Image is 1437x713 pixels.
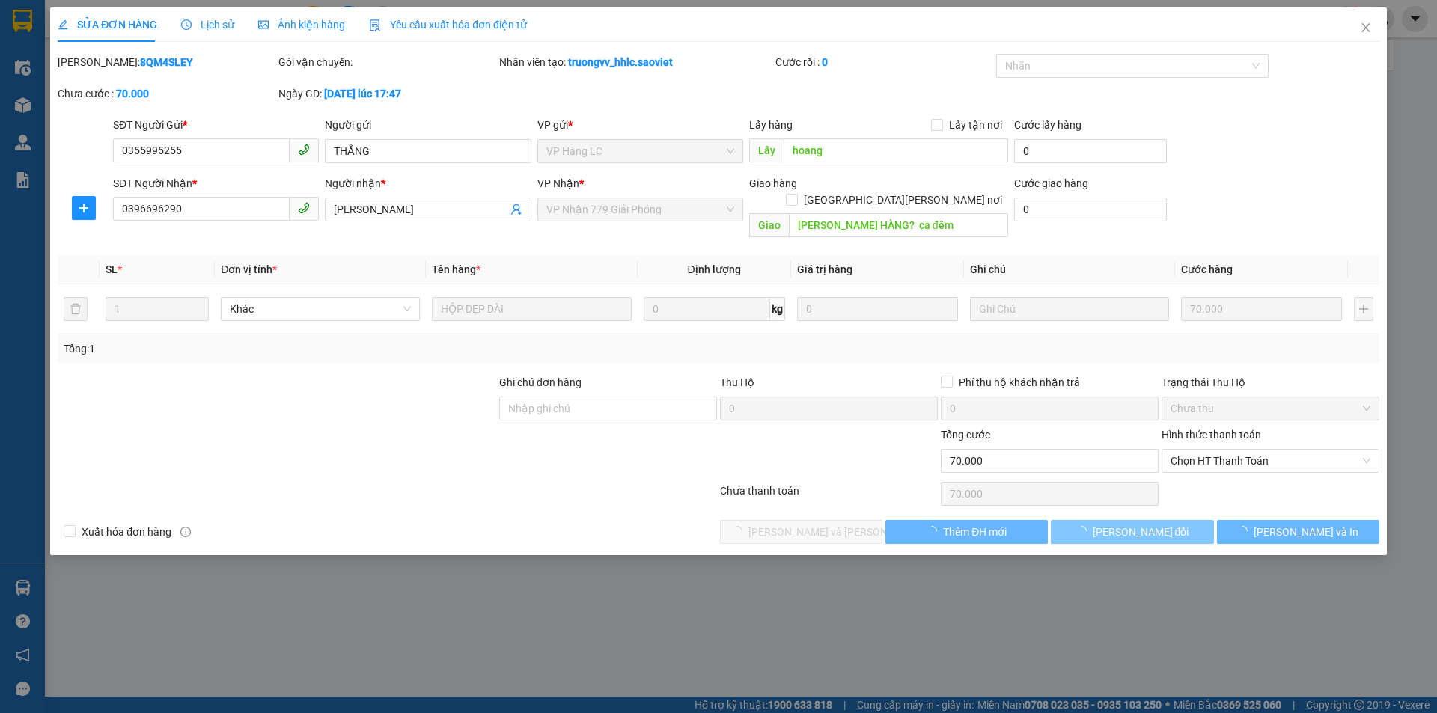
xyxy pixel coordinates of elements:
[1014,177,1088,189] label: Cước giao hàng
[688,263,741,275] span: Định lượng
[943,117,1008,133] span: Lấy tận nơi
[943,524,1007,540] span: Thêm ĐH mới
[510,204,522,215] span: user-add
[953,374,1086,391] span: Phí thu hộ khách nhận trả
[278,85,496,102] div: Ngày GD:
[789,213,1008,237] input: Dọc đường
[797,263,852,275] span: Giá trị hàng
[113,175,319,192] div: SĐT Người Nhận
[720,376,754,388] span: Thu Hộ
[537,117,743,133] div: VP gửi
[1360,22,1372,34] span: close
[1076,526,1093,536] span: loading
[1181,263,1233,275] span: Cước hàng
[797,297,958,321] input: 0
[927,526,943,536] span: loading
[58,85,275,102] div: Chưa cước :
[885,520,1048,544] button: Thêm ĐH mới
[58,19,68,30] span: edit
[230,298,411,320] span: Khác
[499,376,582,388] label: Ghi chú đơn hàng
[258,19,269,30] span: picture
[749,213,789,237] span: Giao
[298,202,310,214] span: phone
[432,297,631,321] input: VD: Bàn, Ghế
[113,117,319,133] div: SĐT Người Gửi
[181,19,234,31] span: Lịch sử
[73,202,95,214] span: plus
[1354,297,1373,321] button: plus
[749,138,784,162] span: Lấy
[325,175,531,192] div: Người nhận
[798,192,1008,208] span: [GEOGRAPHIC_DATA][PERSON_NAME] nơi
[546,140,734,162] span: VP Hàng LC
[941,429,990,441] span: Tổng cước
[720,520,882,544] button: [PERSON_NAME] và [PERSON_NAME] hàng
[1171,397,1370,420] span: Chưa thu
[537,177,579,189] span: VP Nhận
[221,263,277,275] span: Đơn vị tính
[298,144,310,156] span: phone
[499,397,717,420] input: Ghi chú đơn hàng
[1093,524,1189,540] span: [PERSON_NAME] đổi
[970,297,1169,321] input: Ghi Chú
[1217,520,1379,544] button: [PERSON_NAME] và In
[1051,520,1213,544] button: [PERSON_NAME] đổi
[140,56,193,68] b: 8QM4SLEY
[106,263,118,275] span: SL
[1162,374,1379,391] div: Trạng thái Thu Hộ
[568,56,673,68] b: truongvv_hhlc.saoviet
[1014,139,1167,163] input: Cước lấy hàng
[58,54,275,70] div: [PERSON_NAME]:
[749,119,793,131] span: Lấy hàng
[964,255,1175,284] th: Ghi chú
[770,297,785,321] span: kg
[181,19,192,30] span: clock-circle
[369,19,527,31] span: Yêu cầu xuất hóa đơn điện tử
[1014,198,1167,221] input: Cước giao hàng
[58,19,157,31] span: SỬA ĐƠN HÀNG
[369,19,381,31] img: icon
[749,177,797,189] span: Giao hàng
[1181,297,1342,321] input: 0
[258,19,345,31] span: Ảnh kiện hàng
[64,297,88,321] button: delete
[324,88,401,100] b: [DATE] lúc 17:47
[325,117,531,133] div: Người gửi
[72,196,96,220] button: plus
[278,54,496,70] div: Gói vận chuyển:
[1014,119,1081,131] label: Cước lấy hàng
[432,263,480,275] span: Tên hàng
[499,54,772,70] div: Nhân viên tạo:
[1345,7,1387,49] button: Close
[784,138,1008,162] input: Dọc đường
[546,198,734,221] span: VP Nhận 779 Giải Phóng
[1162,429,1261,441] label: Hình thức thanh toán
[1171,450,1370,472] span: Chọn HT Thanh Toán
[1254,524,1358,540] span: [PERSON_NAME] và In
[116,88,149,100] b: 70.000
[76,524,177,540] span: Xuất hóa đơn hàng
[64,340,555,357] div: Tổng: 1
[822,56,828,68] b: 0
[1237,526,1254,536] span: loading
[718,483,939,509] div: Chưa thanh toán
[775,54,993,70] div: Cước rồi :
[180,527,191,537] span: info-circle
